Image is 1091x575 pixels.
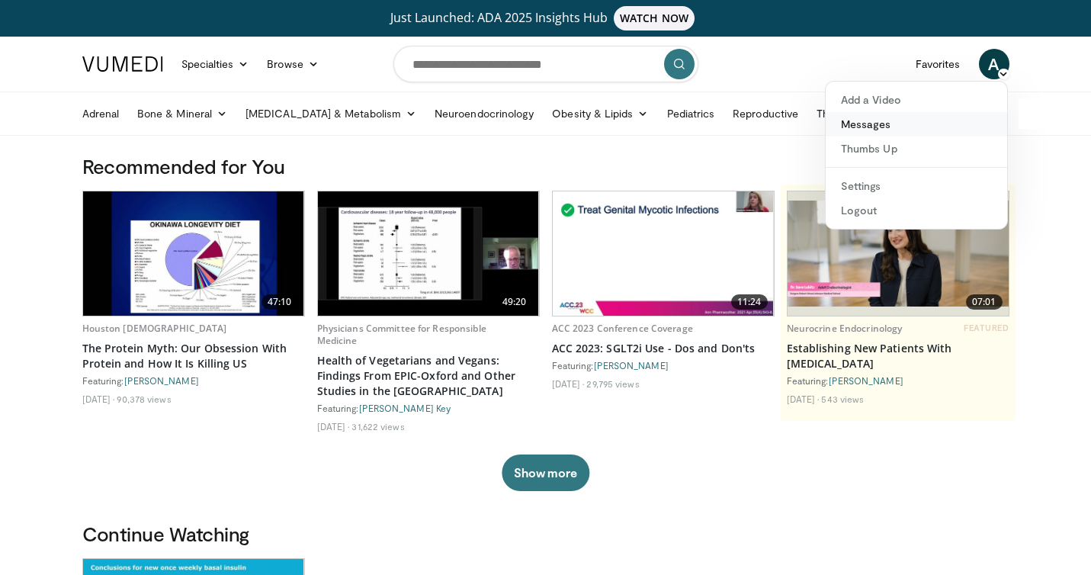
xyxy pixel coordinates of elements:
span: 11:24 [731,294,768,310]
li: 29,795 views [586,377,639,390]
img: b7b8b05e-5021-418b-a89a-60a270e7cf82.620x360_q85_upscale.jpg [83,191,304,316]
a: Settings [826,174,1007,198]
a: Add a Video [826,88,1007,112]
a: Reproductive [724,98,807,129]
a: Houston [DEMOGRAPHIC_DATA] [82,322,227,335]
a: 07:01 [788,191,1009,316]
a: Neurocrine Endocrinology [787,322,903,335]
a: [PERSON_NAME] [124,375,199,386]
a: Thumbs Up [826,137,1007,161]
a: ACC 2023: SGLT2i Use - Dos and Don'ts [552,341,775,356]
li: 543 views [821,393,864,405]
a: Adrenal [73,98,129,129]
li: 90,378 views [117,393,171,405]
a: [MEDICAL_DATA] & Metabolism [236,98,425,129]
div: Featuring: [552,359,775,371]
a: Obesity & Lipids [543,98,657,129]
a: [PERSON_NAME] [594,360,669,371]
a: Health of Vegetarians and Vegans: Findings From EPIC-Oxford and Other Studies in the [GEOGRAPHIC_... [317,353,540,399]
a: Just Launched: ADA 2025 Insights HubWATCH NOW [85,6,1007,31]
a: [PERSON_NAME] [829,375,903,386]
span: 47:10 [262,294,298,310]
div: Featuring: [317,402,540,414]
a: Neuroendocrinology [425,98,543,129]
a: Messages [826,112,1007,137]
a: ACC 2023 Conference Coverage [552,322,693,335]
a: A [979,49,1009,79]
img: VuMedi Logo [82,56,163,72]
li: [DATE] [552,377,585,390]
a: Pediatrics [658,98,724,129]
span: WATCH NOW [614,6,695,31]
a: 47:10 [83,191,304,316]
div: Featuring: [82,374,305,387]
a: Physicians Committee for Responsible Medicine [317,322,486,347]
img: b0cdb0e9-6bfb-4b5f-9fe7-66f39af3f054.png.620x360_q85_upscale.png [788,201,1009,307]
li: [DATE] [82,393,115,405]
img: 606f2b51-b844-428b-aa21-8c0c72d5a896.620x360_q85_upscale.jpg [318,191,539,316]
span: FEATURED [964,323,1009,333]
a: 49:20 [318,191,539,316]
a: Establishing New Patients With [MEDICAL_DATA] [787,341,1009,371]
a: Specialties [172,49,258,79]
img: 9258cdf1-0fbf-450b-845f-99397d12d24a.620x360_q85_upscale.jpg [553,191,774,316]
a: Thyroid [807,98,862,129]
a: Logout [826,198,1007,223]
div: Featuring: [787,374,1009,387]
span: 07:01 [966,294,1003,310]
li: 31,622 views [351,420,404,432]
li: [DATE] [317,420,350,432]
input: Search topics, interventions [393,46,698,82]
div: A [825,81,1008,230]
a: [PERSON_NAME] Key [359,403,451,413]
a: Bone & Mineral [128,98,236,129]
a: Favorites [906,49,970,79]
a: Browse [258,49,328,79]
span: 49:20 [496,294,533,310]
li: [DATE] [787,393,820,405]
h3: Continue Watching [82,522,1009,546]
button: Show more [502,455,589,491]
a: The Protein Myth: Our Obsession With Protein and How It Is Killing US [82,341,305,371]
a: 11:24 [553,191,774,316]
h3: Recommended for You [82,154,1009,178]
